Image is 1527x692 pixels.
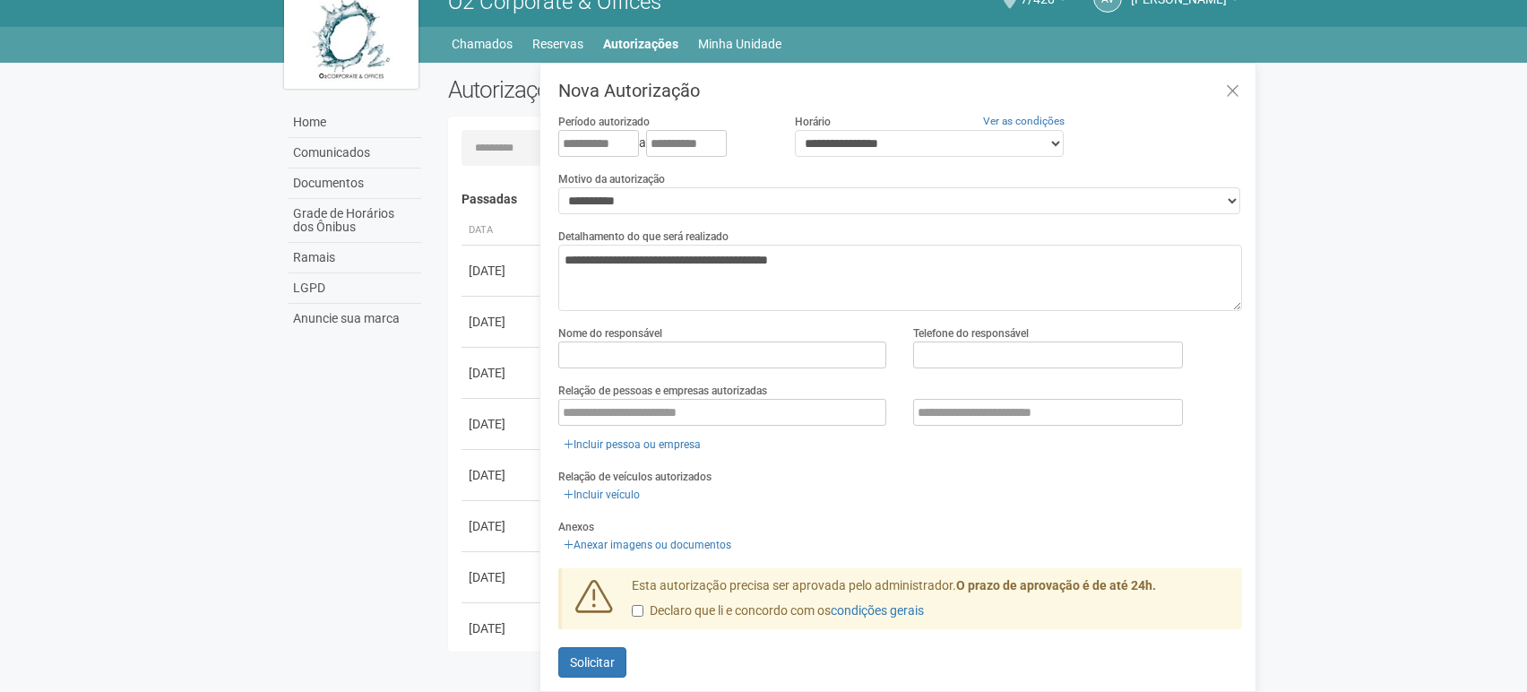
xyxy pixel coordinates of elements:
div: [DATE] [469,262,535,280]
input: Declaro que li e concordo com oscondições gerais [632,605,643,617]
a: Ramais [289,243,421,273]
div: Esta autorização precisa ser aprovada pelo administrador. [618,577,1242,629]
h2: Autorizações [448,76,832,103]
div: [DATE] [469,364,535,382]
th: Data [462,216,542,246]
a: Minha Unidade [698,31,781,56]
label: Relação de veículos autorizados [558,469,712,485]
a: Documentos [289,169,421,199]
label: Período autorizado [558,114,650,130]
a: Comunicados [289,138,421,169]
div: [DATE] [469,415,535,433]
label: Anexos [558,519,594,535]
div: a [558,130,768,157]
a: Incluir pessoa ou empresa [558,435,706,454]
div: [DATE] [469,313,535,331]
a: Anexar imagens ou documentos [558,535,737,555]
h3: Nova Autorização [558,82,1242,99]
label: Declaro que li e concordo com os [632,602,924,620]
label: Nome do responsável [558,325,662,342]
div: [DATE] [469,517,535,535]
a: LGPD [289,273,421,304]
label: Motivo da autorização [558,171,665,187]
a: condições gerais [831,603,924,618]
a: Autorizações [603,31,678,56]
a: Chamados [452,31,513,56]
span: Solicitar [570,655,615,670]
button: Solicitar [558,647,626,678]
a: Reservas [532,31,583,56]
label: Detalhamento do que será realizado [558,229,729,245]
div: [DATE] [469,619,535,637]
a: Ver as condições [983,115,1065,127]
a: Incluir veículo [558,485,645,505]
label: Horário [795,114,831,130]
a: Grade de Horários dos Ônibus [289,199,421,243]
div: [DATE] [469,466,535,484]
a: Anuncie sua marca [289,304,421,333]
strong: O prazo de aprovação é de até 24h. [956,578,1156,593]
label: Telefone do responsável [913,325,1029,342]
label: Relação de pessoas e empresas autorizadas [558,383,767,399]
a: Home [289,108,421,138]
div: [DATE] [469,568,535,586]
h4: Passadas [462,193,1229,206]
